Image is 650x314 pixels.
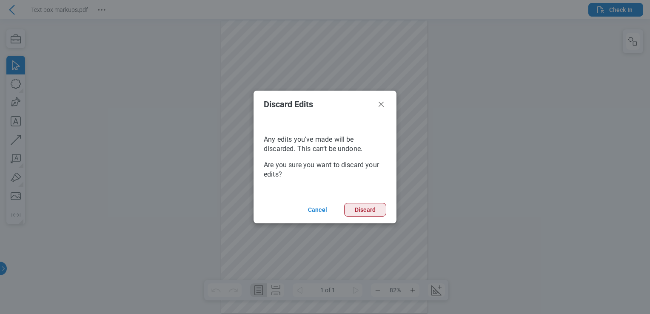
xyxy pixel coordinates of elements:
p: Any edits you’ve made will be discarded. This can’t be undone. [264,135,386,154]
button: Discard [344,203,386,217]
button: Cancel [298,203,337,217]
button: Close [376,99,386,109]
p: Are you sure you want to discard your edits? [264,160,386,179]
h2: Discard Edits [264,100,373,109]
